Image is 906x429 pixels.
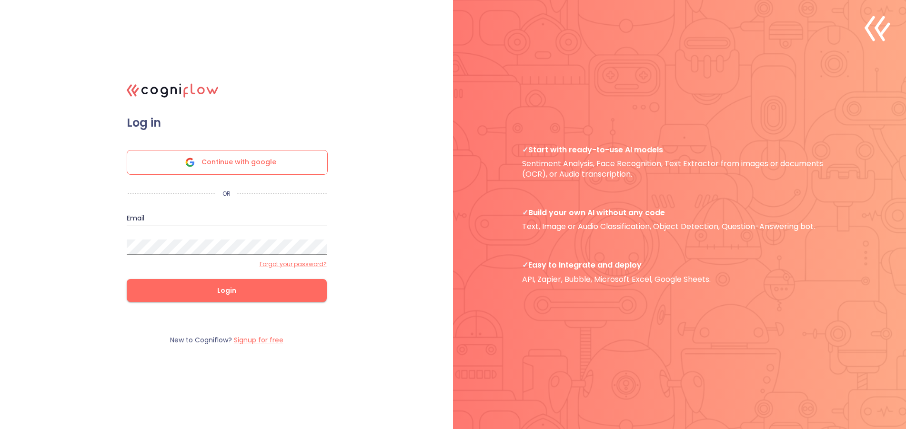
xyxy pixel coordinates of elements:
button: Login [127,279,327,302]
span: Continue with google [201,150,276,174]
p: Text, Image or Audio Classification, Object Detection, Question-Answering bot. [522,208,837,232]
span: Build your own AI without any code [522,208,837,218]
span: Easy to Integrate and deploy [522,260,837,270]
div: Continue with google [127,150,328,175]
span: Login [142,285,312,297]
b: ✓ [522,144,528,155]
p: Sentiment Analysis, Face Recognition, Text Extractor from images or documents (OCR), or Audio tra... [522,145,837,179]
label: Forgot your password? [260,260,327,268]
p: OR [216,190,237,198]
span: Start with ready-to-use AI models [522,145,837,155]
span: Log in [127,116,327,130]
b: ✓ [522,207,528,218]
p: New to Cogniflow? [170,336,283,345]
p: API, Zapier, Bubble, Microsoft Excel, Google Sheets. [522,260,837,284]
label: Signup for free [234,335,283,345]
b: ✓ [522,259,528,270]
